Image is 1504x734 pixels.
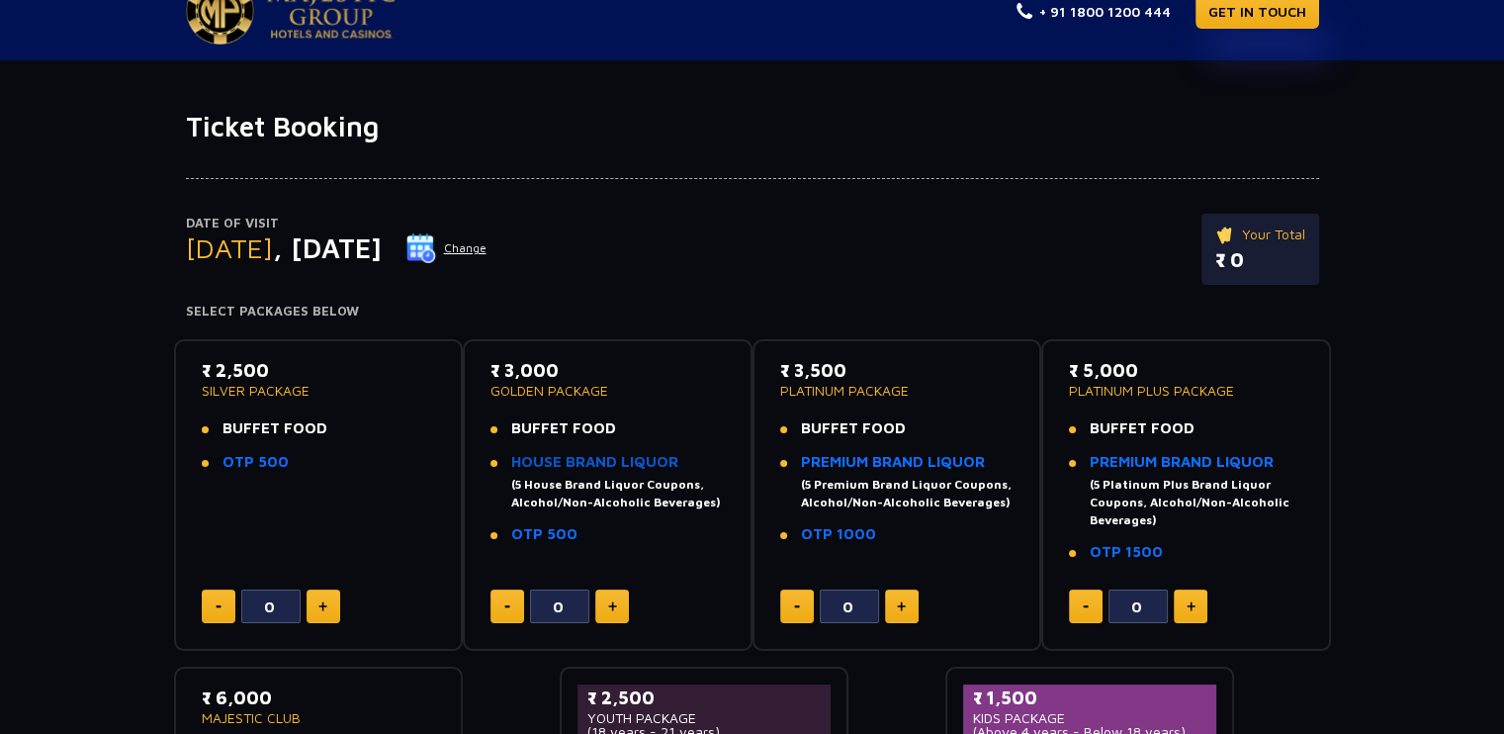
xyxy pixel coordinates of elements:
[504,605,510,608] img: minus
[794,605,800,608] img: minus
[490,384,725,398] p: GOLDEN PACKAGE
[222,419,327,436] span: BUFFET FOOD
[1215,224,1305,245] p: Your Total
[490,357,725,384] p: ₹ 3,000
[1069,357,1303,384] p: ₹ 5,000
[1090,543,1163,560] a: OTP 1500
[273,231,382,264] span: , [DATE]
[222,453,289,470] a: OTP 500
[1090,476,1303,529] div: (5 Platinum Plus Brand Liquor Coupons, Alcohol/Non-Alcoholic Beverages)
[587,711,822,725] p: YOUTH PACKAGE
[801,453,985,470] a: PREMIUM BRAND LIQUOR
[511,476,725,511] div: (5 House Brand Liquor Coupons, Alcohol/Non-Alcoholic Beverages)
[801,525,876,542] a: OTP 1000
[405,232,487,264] button: Change
[1017,1,1171,22] a: + 91 1800 1200 444
[973,711,1207,725] p: KIDS PACKAGE
[608,601,617,611] img: plus
[186,110,1319,143] h1: Ticket Booking
[801,476,1015,511] div: (5 Premium Brand Liquor Coupons, Alcohol/Non-Alcoholic Beverages)
[202,357,436,384] p: ₹ 2,500
[186,304,1319,320] h4: Select Packages Below
[780,384,1015,398] p: PLATINUM PACKAGE
[1090,419,1194,436] span: BUFFET FOOD
[1069,384,1303,398] p: PLATINUM PLUS PACKAGE
[511,419,616,436] span: BUFFET FOOD
[1090,453,1274,470] a: PREMIUM BRAND LIQUOR
[1215,245,1305,275] p: ₹ 0
[511,525,577,542] a: OTP 500
[216,605,221,608] img: minus
[897,601,906,611] img: plus
[973,685,1207,711] p: ₹ 1,500
[511,453,678,470] a: HOUSE BRAND LIQUOR
[186,231,273,264] span: [DATE]
[587,685,822,711] p: ₹ 2,500
[202,711,436,725] p: MAJESTIC CLUB
[1215,224,1236,245] img: ticket
[202,384,436,398] p: SILVER PACKAGE
[318,601,327,611] img: plus
[202,685,436,711] p: ₹ 6,000
[780,357,1015,384] p: ₹ 3,500
[1083,605,1089,608] img: minus
[1187,601,1195,611] img: plus
[801,419,906,436] span: BUFFET FOOD
[186,214,487,233] p: Date of Visit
